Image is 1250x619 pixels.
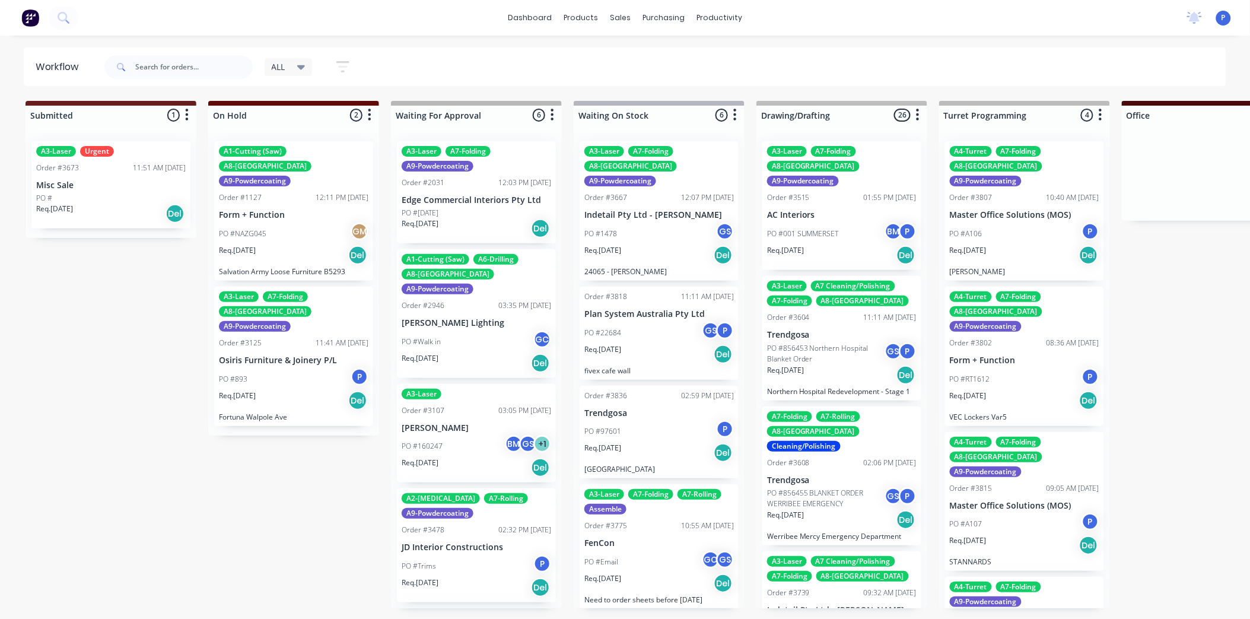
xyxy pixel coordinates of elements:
div: + 1 [533,435,551,453]
span: ALL [272,61,285,73]
div: A8-[GEOGRAPHIC_DATA] [950,306,1042,317]
p: Form + Function [219,210,368,220]
p: Osiris Furniture & Joinery P/L [219,355,368,366]
div: A9-Powdercoating [402,284,473,294]
div: A3-LaserA7-FoldingA8-[GEOGRAPHIC_DATA]A9-PowdercoatingOrder #366712:07 PM [DATE]Indetail Pty Ltd ... [580,141,739,281]
p: Req. [DATE] [584,245,621,256]
p: Req. [DATE] [584,443,621,453]
div: A9-Powdercoating [219,321,291,332]
div: A7-Folding [996,437,1041,447]
p: PO #1478 [584,228,617,239]
div: 11:11 AM [DATE] [681,291,734,302]
div: Del [166,204,185,223]
p: PO #856453 Northern Hospital Blanket Order [767,343,885,364]
div: A7 Cleaning/Polishing [811,281,895,291]
div: Order #3478 [402,525,444,535]
div: Del [1079,391,1098,410]
div: Del [896,246,915,265]
div: A9-Powdercoating [950,176,1022,186]
div: Workflow [36,60,84,74]
img: Factory [21,9,39,27]
p: Req. [DATE] [584,344,621,355]
p: PO #001 SUMMERSET [767,228,839,239]
div: Order #3515 [767,192,810,203]
div: A9-Powdercoating [950,321,1022,332]
p: Trendgosa [767,330,917,340]
p: AC Interiors [767,210,917,220]
div: GS [885,342,902,360]
div: Del [1079,536,1098,555]
p: Werribee Mercy Emergency Department [767,532,917,541]
div: A4-Turret [950,582,992,592]
div: Del [531,578,550,597]
div: Del [348,391,367,410]
p: Trendgosa [767,475,917,485]
div: A3-Laser [402,146,441,157]
p: PO #RT1612 [950,374,990,385]
div: Order #3739 [767,588,810,598]
div: 10:55 AM [DATE] [681,520,734,531]
p: Req. [DATE] [402,218,438,229]
div: P [533,555,551,573]
p: Req. [DATE] [402,353,438,364]
div: Cleaning/Polishing [767,441,841,452]
p: PO #22684 [584,328,621,338]
div: A4-TurretA7-FoldingA8-[GEOGRAPHIC_DATA]A9-PowdercoatingOrder #381509:05 AM [DATE]Master Office So... [945,432,1104,572]
div: A7-Folding [996,291,1041,302]
div: A7 Cleaning/Polishing [811,556,895,567]
div: 02:32 PM [DATE] [498,525,551,535]
div: A3-LaserUrgentOrder #367311:51 AM [DATE]Misc SalePO #Req.[DATE]Del [31,141,190,228]
div: P [1082,223,1099,240]
div: A3-Laser [219,291,259,302]
div: A4-Turret [950,146,992,157]
div: P [1082,368,1099,386]
div: Del [714,443,733,462]
p: [GEOGRAPHIC_DATA] [584,465,734,474]
p: Req. [DATE] [402,577,438,588]
p: [PERSON_NAME] Lighting [402,318,551,328]
div: A9-Powdercoating [402,161,473,172]
div: A3-LaserA7-FoldingA8-[GEOGRAPHIC_DATA]A9-PowdercoatingOrder #351501:55 PM [DATE]AC InteriorsPO #0... [762,141,921,270]
p: PO #[DATE] [402,208,438,218]
div: A8-[GEOGRAPHIC_DATA] [219,161,311,172]
p: PO #A107 [950,519,982,529]
div: products [558,9,604,27]
div: Del [531,219,550,238]
div: P [899,487,917,505]
div: A4-TurretA7-FoldingA8-[GEOGRAPHIC_DATA]A9-PowdercoatingOrder #380208:36 AM [DATE]Form + FunctionP... [945,287,1104,426]
p: Indetail Pty Ltd - [PERSON_NAME] [767,605,917,615]
div: Del [531,458,550,477]
p: PO #97601 [584,426,621,437]
div: Order #2946 [402,300,444,311]
p: PO #NAZG045 [219,228,266,239]
div: 11:11 AM [DATE] [864,312,917,323]
div: Order #3775 [584,520,627,531]
div: Urgent [80,146,114,157]
div: A1-Cutting (Saw) [402,254,469,265]
div: Order #3673 [36,163,79,173]
div: BM [885,223,902,240]
div: A2-[MEDICAL_DATA]A7-RollingA9-PowdercoatingOrder #347802:32 PM [DATE]JD Interior ConstructionsPO ... [397,488,556,602]
div: A3-LaserA7-FoldingA7-RollingAssembleOrder #377510:55 AM [DATE]FenConPO #EmailGCGSReq.[DATE]DelNee... [580,484,739,609]
p: PO #893 [219,374,247,385]
p: 24065 - [PERSON_NAME] [584,267,734,276]
div: productivity [691,9,748,27]
div: A8-[GEOGRAPHIC_DATA] [584,161,677,172]
div: Order #383602:59 PM [DATE]TrendgosaPO #97601PReq.[DATE]Del[GEOGRAPHIC_DATA] [580,386,739,479]
p: Req. [DATE] [219,391,256,401]
p: Req. [DATE] [219,245,256,256]
p: Form + Function [950,355,1099,366]
div: A8-[GEOGRAPHIC_DATA] [816,296,909,306]
div: 02:06 PM [DATE] [864,458,917,468]
div: A9-Powdercoating [402,508,473,519]
div: Del [896,366,915,385]
div: A1-Cutting (Saw)A8-[GEOGRAPHIC_DATA]A9-PowdercoatingOrder #112712:11 PM [DATE]Form + FunctionPO #... [214,141,373,281]
div: GS [716,551,734,569]
div: A1-Cutting (Saw) [219,146,287,157]
p: [PERSON_NAME] [402,423,551,433]
div: A7-Folding [628,489,673,500]
div: GM [351,223,368,240]
div: A9-Powdercoating [950,596,1022,607]
p: fivex cafe wall [584,366,734,375]
p: Indetail Pty Ltd - [PERSON_NAME] [584,210,734,220]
